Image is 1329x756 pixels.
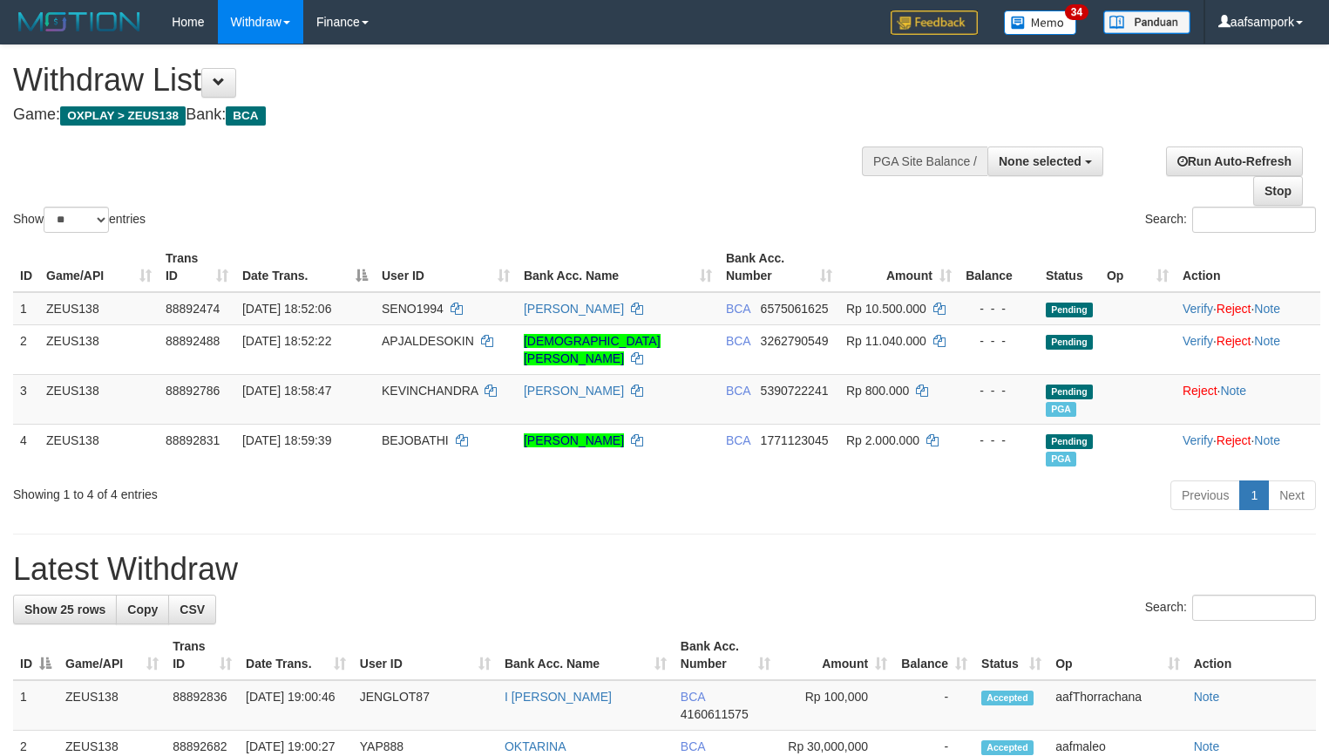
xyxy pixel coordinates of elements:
[1103,10,1190,34] img: panduan.png
[39,324,159,374] td: ZEUS138
[505,690,612,704] a: I [PERSON_NAME]
[382,433,449,447] span: BEJOBATHI
[1039,242,1100,292] th: Status
[226,106,265,126] span: BCA
[1183,302,1213,316] a: Verify
[168,595,216,624] a: CSV
[517,242,719,292] th: Bank Acc. Name: activate to sort column ascending
[382,384,478,398] span: KEVINCHANDRA
[1046,335,1093,350] span: Pending
[39,292,159,325] td: ZEUS138
[13,424,39,473] td: 4
[981,740,1034,755] span: Accepted
[1046,402,1076,417] span: Marked by aafnoeunsreypich
[981,691,1034,705] span: Accepted
[235,242,375,292] th: Date Trans.: activate to sort column descending
[1176,324,1320,374] td: · ·
[239,630,353,680] th: Date Trans.: activate to sort column ascending
[39,242,159,292] th: Game/API: activate to sort column ascending
[58,630,166,680] th: Game/API: activate to sort column ascending
[681,739,705,753] span: BCA
[1176,242,1320,292] th: Action
[60,106,186,126] span: OXPLAY > ZEUS138
[524,433,624,447] a: [PERSON_NAME]
[13,680,58,731] td: 1
[242,384,331,398] span: [DATE] 18:58:47
[894,680,974,731] td: -
[974,630,1048,680] th: Status: activate to sort column ascending
[839,242,959,292] th: Amount: activate to sort column ascending
[966,432,1032,449] div: - - -
[726,334,750,348] span: BCA
[1254,302,1280,316] a: Note
[1166,146,1303,176] a: Run Auto-Refresh
[382,334,474,348] span: APJALDESOKIN
[127,603,158,616] span: Copy
[966,332,1032,350] div: - - -
[966,300,1032,317] div: - - -
[39,424,159,473] td: ZEUS138
[681,690,705,704] span: BCA
[116,595,169,624] a: Copy
[524,384,624,398] a: [PERSON_NAME]
[966,382,1032,399] div: - - -
[1268,480,1316,510] a: Next
[382,302,444,316] span: SENO1994
[681,707,749,721] span: Copy 4160611575 to clipboard
[1194,690,1220,704] a: Note
[13,9,146,35] img: MOTION_logo.png
[761,433,829,447] span: Copy 1771123045 to clipboard
[1176,424,1320,473] td: · ·
[1170,480,1240,510] a: Previous
[761,384,829,398] span: Copy 5390722241 to clipboard
[166,630,239,680] th: Trans ID: activate to sort column ascending
[44,207,109,233] select: Showentries
[1046,452,1076,467] span: Marked by aafnoeunsreypich
[353,630,498,680] th: User ID: activate to sort column ascending
[1220,384,1246,398] a: Note
[166,334,220,348] span: 88892488
[862,146,987,176] div: PGA Site Balance /
[13,207,146,233] label: Show entries
[1048,680,1186,731] td: aafThorrachana
[1065,4,1088,20] span: 34
[13,292,39,325] td: 1
[777,680,894,731] td: Rp 100,000
[159,242,235,292] th: Trans ID: activate to sort column ascending
[24,603,105,616] span: Show 25 rows
[726,433,750,447] span: BCA
[166,302,220,316] span: 88892474
[13,106,869,124] h4: Game: Bank:
[242,334,331,348] span: [DATE] 18:52:22
[761,302,829,316] span: Copy 6575061625 to clipboard
[13,374,39,424] td: 3
[13,595,117,624] a: Show 25 rows
[1183,334,1213,348] a: Verify
[13,63,869,98] h1: Withdraw List
[524,334,661,365] a: [DEMOGRAPHIC_DATA][PERSON_NAME]
[1187,630,1316,680] th: Action
[1253,176,1303,206] a: Stop
[166,433,220,447] span: 88892831
[1176,374,1320,424] td: ·
[180,603,205,616] span: CSV
[524,302,624,316] a: [PERSON_NAME]
[375,242,517,292] th: User ID: activate to sort column ascending
[846,334,926,348] span: Rp 11.040.000
[761,334,829,348] span: Copy 3262790549 to clipboard
[1046,385,1093,399] span: Pending
[846,433,919,447] span: Rp 2.000.000
[39,374,159,424] td: ZEUS138
[1239,480,1269,510] a: 1
[1217,302,1251,316] a: Reject
[894,630,974,680] th: Balance: activate to sort column ascending
[1145,595,1316,621] label: Search:
[959,242,1039,292] th: Balance
[505,739,566,753] a: OKTARINA
[13,479,540,503] div: Showing 1 to 4 of 4 entries
[1254,334,1280,348] a: Note
[1183,433,1213,447] a: Verify
[166,384,220,398] span: 88892786
[1217,433,1251,447] a: Reject
[1183,384,1217,398] a: Reject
